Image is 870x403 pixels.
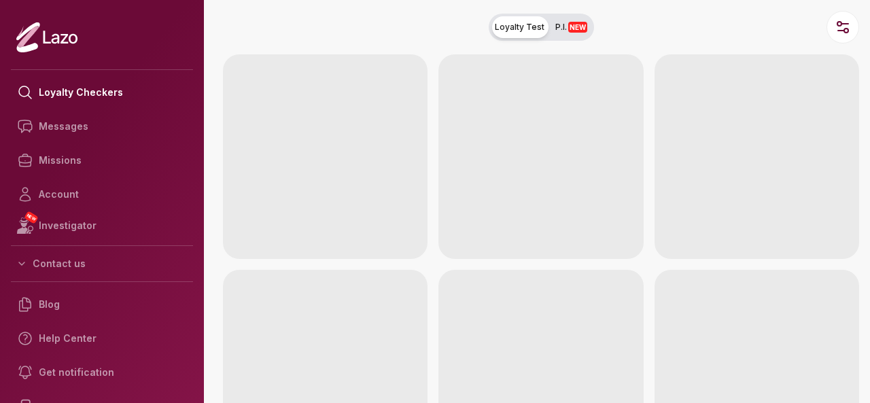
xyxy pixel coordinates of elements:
[24,211,39,224] span: NEW
[11,109,193,143] a: Messages
[11,143,193,177] a: Missions
[11,355,193,389] a: Get notification
[11,177,193,211] a: Account
[11,75,193,109] a: Loyalty Checkers
[11,251,193,276] button: Contact us
[11,211,193,240] a: NEWInvestigator
[11,321,193,355] a: Help Center
[11,287,193,321] a: Blog
[495,22,544,33] span: Loyalty Test
[555,22,587,33] span: P.I.
[568,22,587,33] span: NEW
